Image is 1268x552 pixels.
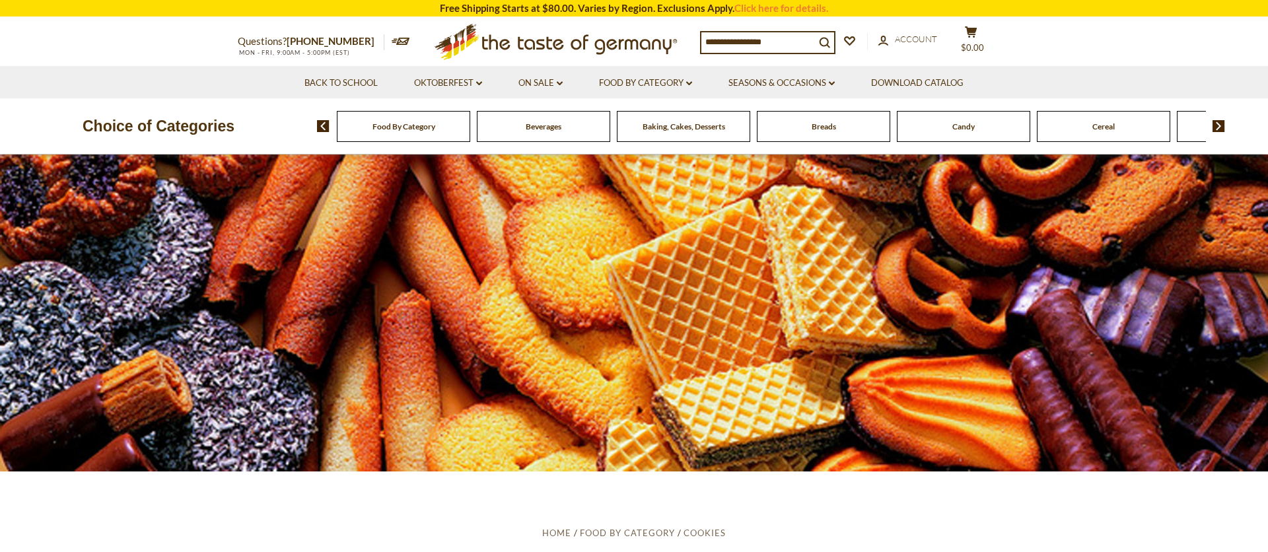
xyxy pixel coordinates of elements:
a: Account [878,32,937,47]
span: MON - FRI, 9:00AM - 5:00PM (EST) [238,49,350,56]
a: Cereal [1092,121,1115,131]
a: Food By Category [599,76,692,90]
span: $0.00 [961,42,984,53]
a: Beverages [526,121,561,131]
a: Cookies [684,528,726,538]
p: Questions? [238,33,384,50]
a: Download Catalog [871,76,964,90]
a: Back to School [304,76,378,90]
a: Breads [812,121,836,131]
a: Seasons & Occasions [728,76,835,90]
a: Candy [952,121,975,131]
a: Baking, Cakes, Desserts [643,121,725,131]
a: Food By Category [580,528,675,538]
a: Oktoberfest [414,76,482,90]
button: $0.00 [951,26,991,59]
img: previous arrow [317,120,330,132]
a: Home [542,528,571,538]
img: next arrow [1213,120,1225,132]
a: [PHONE_NUMBER] [287,35,374,47]
a: Click here for details. [734,2,828,14]
a: On Sale [518,76,563,90]
span: Account [895,34,937,44]
a: Food By Category [372,121,435,131]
